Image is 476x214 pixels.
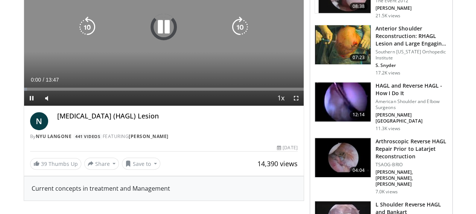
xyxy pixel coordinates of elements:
[277,144,297,151] div: [DATE]
[24,88,304,91] div: Progress Bar
[315,138,371,177] img: O0cEsGv5RdudyPNn4xMDoxOjBzMTt2bJ.150x105_q85_crop-smart_upscale.jpg
[376,169,448,187] p: [PERSON_NAME], [PERSON_NAME], [PERSON_NAME]
[73,134,103,140] a: 441 Videos
[376,62,448,68] p: S. Snyder
[39,91,54,106] button: Mute
[57,112,298,120] h4: [MEDICAL_DATA] (HAGL) Lesion
[43,77,44,83] span: /
[315,138,448,195] a: 04:04 Arthroscopic Reverse HAGL Repair Prior to Latarjet Reconstruction TSAOG-BRIO [PERSON_NAME],...
[376,126,400,132] p: 11.3K views
[30,158,81,170] a: 39 Thumbs Up
[376,25,448,47] h3: Anterior Shoulder Reconstruction: RHAGL Lesion and Large Engaging Hi…
[376,99,448,111] p: American Shoulder and Elbow Surgeons
[289,91,304,106] button: Fullscreen
[30,112,48,130] a: N
[315,25,448,76] a: 07:23 Anterior Shoulder Reconstruction: RHAGL Lesion and Large Engaging Hi… Southern [US_STATE] O...
[32,184,296,193] div: Current concepts in treatment and Management
[31,77,41,83] span: 0:00
[376,189,398,195] p: 7.0K views
[376,112,448,124] p: [PERSON_NAME][GEOGRAPHIC_DATA]
[376,13,400,19] p: 21.5K views
[315,82,448,132] a: 12:14 HAGL and Reverse HAGL - How I Do It American Shoulder and Elbow Surgeons [PERSON_NAME][GEOG...
[257,159,298,168] span: 14,390 views
[376,5,448,11] p: [PERSON_NAME]
[376,138,448,160] h3: Arthroscopic Reverse HAGL Repair Prior to Latarjet Reconstruction
[30,133,298,140] div: By FEATURING
[350,111,368,118] span: 12:14
[376,82,448,97] h3: HAGL and Reverse HAGL - How I Do It
[122,158,160,170] button: Save to
[84,158,119,170] button: Share
[376,162,448,168] p: TSAOG-BRIO
[46,77,59,83] span: 13:47
[24,91,39,106] button: Pause
[350,54,368,61] span: 07:23
[41,160,47,167] span: 39
[315,82,371,121] img: hagl_3.png.150x105_q85_crop-smart_upscale.jpg
[36,133,72,140] a: NYU Langone
[350,167,368,174] span: 04:04
[315,25,371,64] img: eolv1L8ZdYrFVOcH4xMDoxOjBrO-I4W8.150x105_q85_crop-smart_upscale.jpg
[274,91,289,106] button: Playback Rate
[376,70,400,76] p: 17.2K views
[129,133,169,140] a: [PERSON_NAME]
[350,3,368,10] span: 08:38
[376,49,448,61] p: Southern [US_STATE] Orthopedic Institute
